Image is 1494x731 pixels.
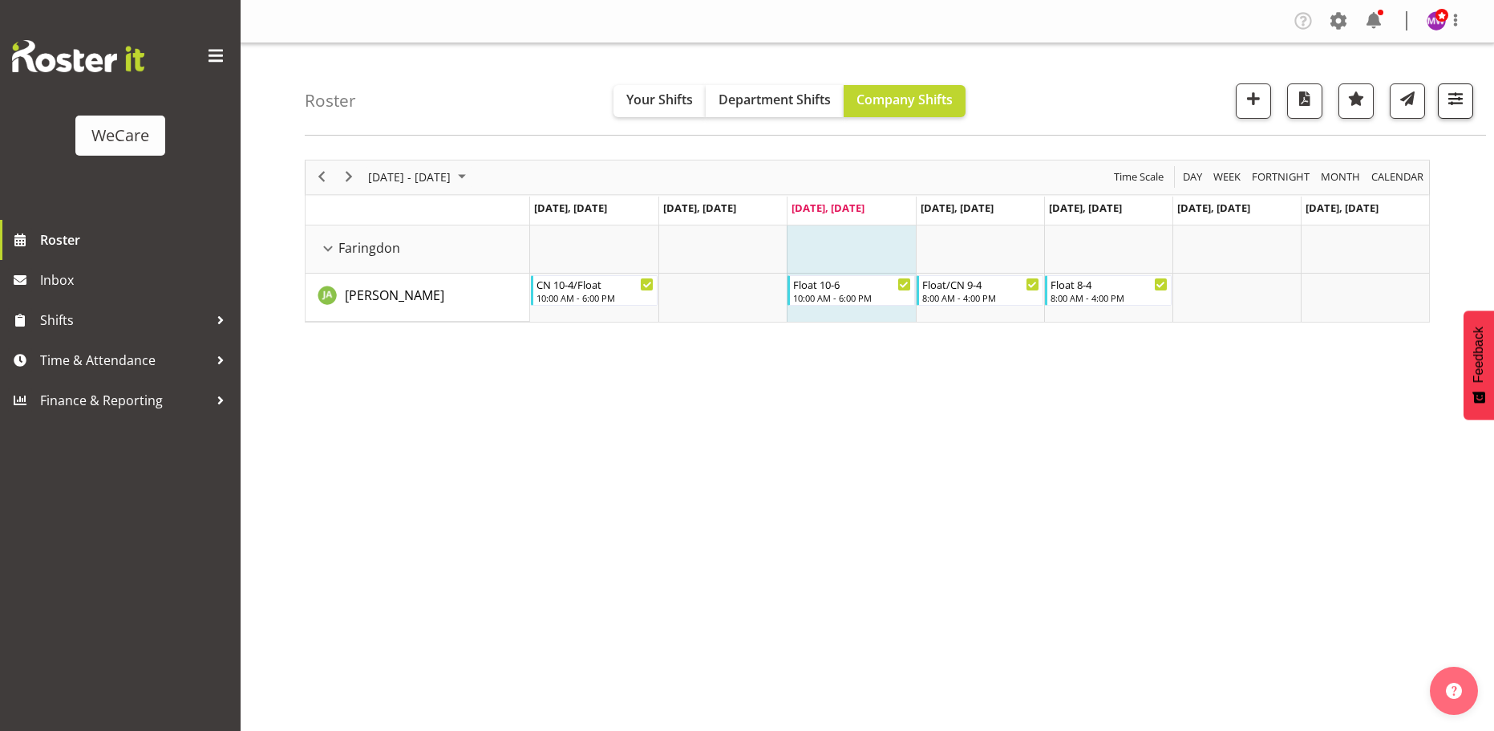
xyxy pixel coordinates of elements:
button: Add a new shift [1236,83,1271,119]
a: [PERSON_NAME] [345,286,444,305]
div: Jane Arps"s event - Float 8-4 Begin From Friday, October 3, 2025 at 8:00:00 AM GMT+13:00 Ends At ... [1045,275,1172,306]
span: [DATE], [DATE] [1177,201,1250,215]
span: Your Shifts [626,91,693,108]
span: Company Shifts [856,91,953,108]
span: [DATE] - [DATE] [366,167,452,187]
span: Finance & Reporting [40,388,209,412]
button: Company Shifts [844,85,966,117]
button: Highlight an important date within the roster. [1338,83,1374,119]
img: help-xxl-2.png [1446,683,1462,699]
button: Department Shifts [706,85,844,117]
div: Jane Arps"s event - CN 10-4/Float Begin From Monday, September 29, 2025 at 10:00:00 AM GMT+13:00 ... [531,275,658,306]
span: Department Shifts [719,91,831,108]
div: Sep 29 - Oct 05, 2025 [362,160,476,194]
button: Timeline Day [1180,167,1205,187]
button: Send a list of all shifts for the selected filtered period to all rostered employees. [1390,83,1425,119]
td: Jane Arps resource [306,274,530,322]
span: Month [1319,167,1362,187]
span: Feedback [1472,327,1486,383]
div: Float/CN 9-4 [922,276,1039,292]
div: CN 10-4/Float [536,276,654,292]
span: [DATE], [DATE] [1049,201,1122,215]
td: Faringdon resource [306,225,530,274]
button: Fortnight [1249,167,1313,187]
button: Your Shifts [613,85,706,117]
span: Inbox [40,268,233,292]
button: Filter Shifts [1438,83,1473,119]
button: Download a PDF of the roster according to the set date range. [1287,83,1322,119]
button: Feedback - Show survey [1464,311,1494,420]
span: [DATE], [DATE] [1306,201,1379,215]
button: October 2025 [366,167,473,187]
span: Week [1212,167,1242,187]
button: Next [338,167,360,187]
span: [DATE], [DATE] [792,201,864,215]
div: Float 10-6 [793,276,910,292]
button: Time Scale [1111,167,1167,187]
span: Time Scale [1112,167,1165,187]
span: [PERSON_NAME] [345,286,444,304]
span: [DATE], [DATE] [663,201,736,215]
div: 10:00 AM - 6:00 PM [536,291,654,304]
div: Float 8-4 [1051,276,1168,292]
button: Previous [311,167,333,187]
button: Timeline Month [1318,167,1363,187]
div: 10:00 AM - 6:00 PM [793,291,910,304]
span: Faringdon [338,238,400,258]
div: Jane Arps"s event - Float 10-6 Begin From Wednesday, October 1, 2025 at 10:00:00 AM GMT+13:00 End... [787,275,914,306]
div: previous period [308,160,335,194]
span: [DATE], [DATE] [921,201,994,215]
span: [DATE], [DATE] [534,201,607,215]
div: WeCare [91,124,149,148]
div: 8:00 AM - 4:00 PM [922,291,1039,304]
div: 8:00 AM - 4:00 PM [1051,291,1168,304]
table: Timeline Week of October 1, 2025 [530,225,1429,322]
img: management-we-care10447.jpg [1427,11,1446,30]
button: Month [1369,167,1427,187]
span: Roster [40,228,233,252]
div: Timeline Week of October 1, 2025 [305,160,1430,323]
button: Timeline Week [1211,167,1244,187]
span: Shifts [40,308,209,332]
span: calendar [1370,167,1425,187]
div: next period [335,160,362,194]
span: Day [1181,167,1204,187]
div: Jane Arps"s event - Float/CN 9-4 Begin From Thursday, October 2, 2025 at 8:00:00 AM GMT+13:00 End... [917,275,1043,306]
span: Fortnight [1250,167,1311,187]
span: Time & Attendance [40,348,209,372]
img: Rosterit website logo [12,40,144,72]
h4: Roster [305,91,356,110]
